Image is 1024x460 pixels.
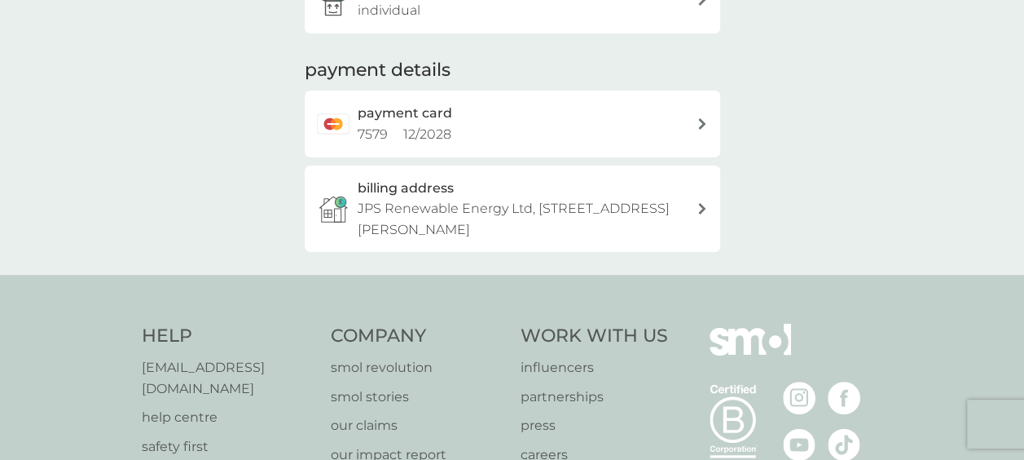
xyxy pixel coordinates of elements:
h4: Company [331,324,504,349]
a: press [521,415,668,436]
a: payment card7579 12/2028 [305,91,720,157]
a: partnerships [521,387,668,408]
h2: payment card [358,103,452,124]
h4: Help [142,324,315,349]
span: 12 / 2028 [403,126,451,142]
a: help centre [142,407,315,428]
button: billing addressJPS Renewable Energy Ltd, [STREET_ADDRESS][PERSON_NAME] [305,166,720,253]
a: our claims [331,415,504,436]
a: influencers [521,357,668,378]
a: smol stories [331,387,504,408]
h2: payment details [305,58,450,83]
h3: billing address [358,178,454,199]
img: visit the smol Facebook page [828,382,860,414]
span: 7579 [358,126,388,142]
img: visit the smol Instagram page [783,382,815,414]
a: smol revolution [331,357,504,378]
a: safety first [142,436,315,458]
p: JPS Renewable Energy Ltd, [STREET_ADDRESS][PERSON_NAME] [358,198,697,240]
img: smol [710,324,791,379]
h4: Work With Us [521,324,668,349]
a: [EMAIL_ADDRESS][DOMAIN_NAME] [142,357,315,399]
